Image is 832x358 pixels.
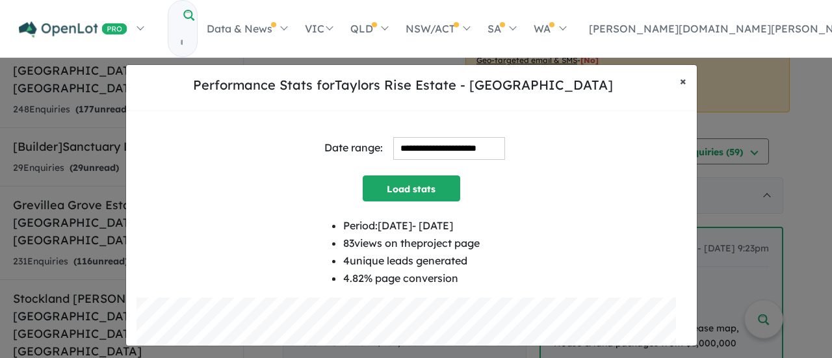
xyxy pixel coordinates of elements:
[324,139,383,157] div: Date range:
[198,6,296,51] a: Data & News
[396,6,478,51] a: NSW/ACT
[343,235,480,252] li: 83 views on the project page
[478,6,525,51] a: SA
[341,6,396,51] a: QLD
[168,29,194,57] input: Try estate name, suburb, builder or developer
[19,21,127,38] img: Openlot PRO Logo White
[136,75,669,95] h5: Performance Stats for Taylors Rise Estate - [GEOGRAPHIC_DATA]
[525,6,574,51] a: WA
[343,270,480,287] li: 4.82 % page conversion
[296,6,341,51] a: VIC
[680,73,686,88] span: ×
[343,252,480,270] li: 4 unique leads generated
[343,217,480,235] li: Period: [DATE] - [DATE]
[363,175,460,201] button: Load stats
